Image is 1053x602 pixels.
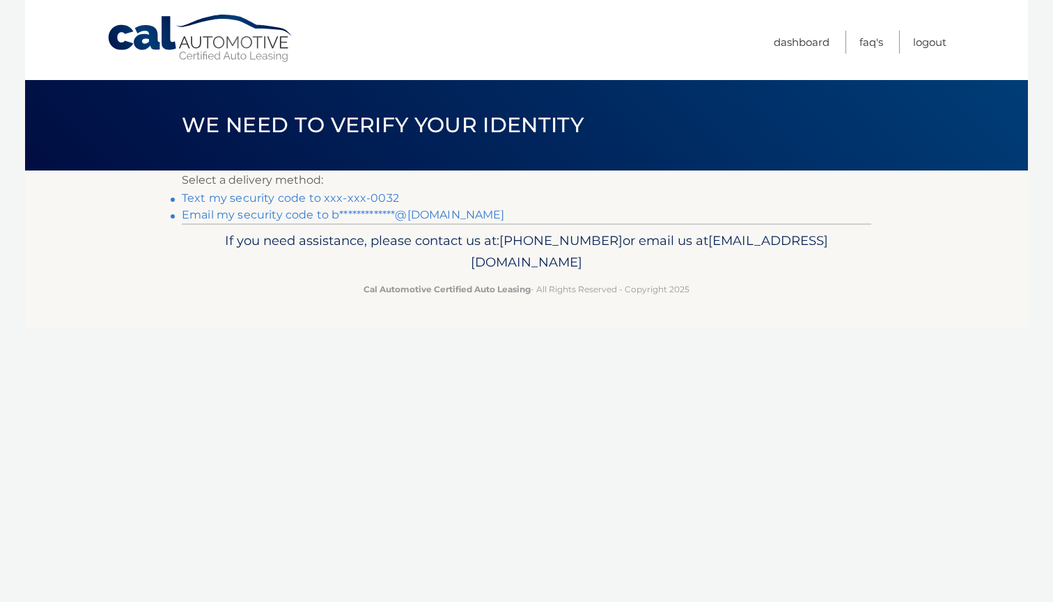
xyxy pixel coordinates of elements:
[499,232,623,248] span: [PHONE_NUMBER]
[191,282,862,296] p: - All Rights Reserved - Copyright 2025
[859,31,883,54] a: FAQ's
[913,31,946,54] a: Logout
[182,171,871,190] p: Select a delivery method:
[182,112,584,138] span: We need to verify your identity
[107,14,295,63] a: Cal Automotive
[774,31,829,54] a: Dashboard
[191,230,862,274] p: If you need assistance, please contact us at: or email us at
[182,191,399,205] a: Text my security code to xxx-xxx-0032
[364,284,531,294] strong: Cal Automotive Certified Auto Leasing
